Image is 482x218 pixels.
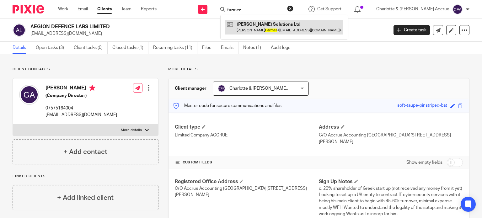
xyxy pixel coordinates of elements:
[202,42,216,54] a: Files
[218,85,225,92] img: svg%3E
[229,86,303,91] span: Charlotte & [PERSON_NAME] Accrue
[175,132,319,138] p: Limited Company ACCRUE
[221,42,238,54] a: Emails
[319,132,463,145] p: C/O Accrue Accounting [GEOGRAPHIC_DATA][STREET_ADDRESS][PERSON_NAME]
[319,124,463,130] h4: Address
[121,128,142,133] p: More details
[271,42,295,54] a: Audit logs
[13,174,158,179] p: Linked clients
[121,6,131,12] a: Team
[243,42,266,54] a: Notes (1)
[30,30,384,37] p: [EMAIL_ADDRESS][DOMAIN_NAME]
[453,4,463,14] img: svg%3E
[13,24,26,37] img: svg%3E
[112,42,148,54] a: Closed tasks (1)
[36,42,69,54] a: Open tasks (3)
[168,67,469,72] p: More details
[173,103,281,109] p: Master code for secure communications and files
[97,6,112,12] a: Clients
[319,186,462,216] span: c. 20% shareholder of Greek start up (not received any money from it yet) Looking to set up a UK ...
[153,42,197,54] a: Recurring tasks (11)
[317,7,341,11] span: Get Support
[376,6,449,12] p: Charlotte & [PERSON_NAME] Accrue
[141,6,157,12] a: Reports
[397,102,447,109] div: soft-taupe-pinstriped-bat
[46,105,117,111] p: 07575164004
[394,25,430,35] a: Create task
[406,159,442,166] label: Show empty fields
[287,5,293,12] button: Clear
[13,5,44,13] img: Pixie
[227,8,283,13] input: Search
[175,160,319,165] h4: CUSTOM FIELDS
[46,85,117,93] h4: [PERSON_NAME]
[63,147,107,157] h4: + Add contact
[78,6,88,12] a: Email
[58,6,68,12] a: Work
[175,186,307,197] span: C/O Accrue Accounting [GEOGRAPHIC_DATA][STREET_ADDRESS][PERSON_NAME]
[30,24,313,30] h2: AEGION DEFENCE LABS LIMITED
[89,85,95,91] i: Primary
[74,42,108,54] a: Client tasks (0)
[175,178,319,185] h4: Registered Office Address
[19,85,39,105] img: svg%3E
[46,93,117,99] h5: (Company Director)
[57,193,114,203] h4: + Add linked client
[46,112,117,118] p: [EMAIL_ADDRESS][DOMAIN_NAME]
[13,42,31,54] a: Details
[13,67,158,72] p: Client contacts
[175,124,319,130] h4: Client type
[175,85,206,92] h3: Client manager
[319,178,463,185] h4: Sign Up Notes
